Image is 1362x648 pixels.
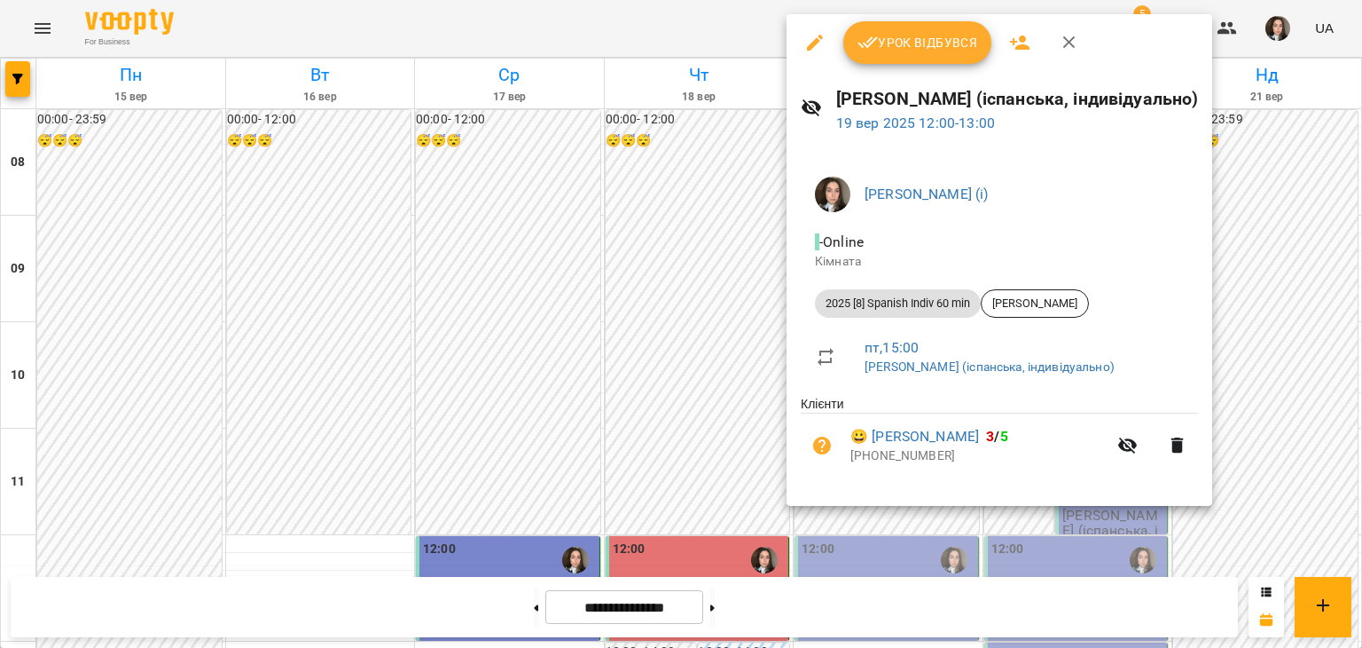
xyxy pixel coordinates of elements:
p: [PHONE_NUMBER] [850,447,1107,465]
span: 3 [986,428,994,445]
span: 2025 [8] Spanish Indiv 60 min [815,296,981,312]
span: - Online [815,233,867,250]
span: Урок відбувся [857,32,978,53]
img: 44d3d6facc12e0fb6bd7f330c78647dd.jfif [815,177,850,212]
p: Кімната [815,253,1184,271]
span: [PERSON_NAME] [982,296,1088,312]
h6: [PERSON_NAME] (іспанська, індивідуально) [836,85,1199,113]
button: Візит ще не сплачено. Додати оплату? [801,424,843,467]
a: 😀 [PERSON_NAME] [850,426,979,447]
a: [PERSON_NAME] (і) [865,186,989,202]
div: [PERSON_NAME] [981,289,1089,318]
ul: Клієнти [801,395,1198,484]
a: [PERSON_NAME] (іспанська, індивідуально) [865,360,1115,374]
b: / [986,428,1007,445]
span: 5 [1000,428,1008,445]
button: Урок відбувся [843,21,992,64]
a: 19 вер 2025 12:00-13:00 [836,115,995,131]
a: пт , 15:00 [865,339,919,356]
